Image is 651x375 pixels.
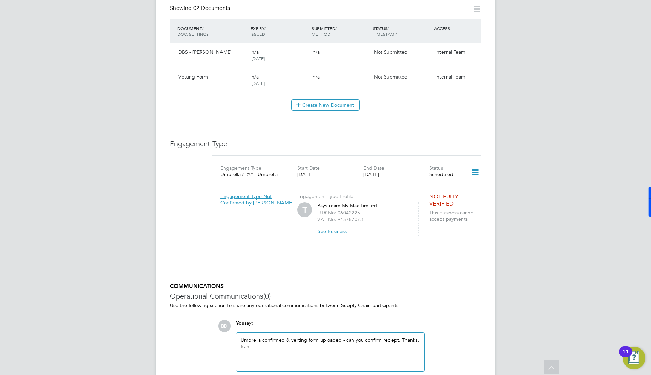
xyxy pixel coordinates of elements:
[220,193,294,206] span: Engagement Type Not Confirmed by [PERSON_NAME]
[429,193,459,208] span: NOT FULLY VERIFIED
[252,56,265,61] span: [DATE]
[429,165,443,171] label: Status
[170,292,481,301] h3: Operational Communications
[371,22,432,40] div: STATUS
[317,226,352,237] button: See Business
[236,320,425,332] div: say:
[335,25,337,31] span: /
[220,171,286,178] div: Umbrella / PAYE Umbrella
[241,343,420,350] div: Ben
[432,22,481,35] div: ACCESS
[363,171,429,178] div: [DATE]
[374,74,408,80] span: Not Submitted
[264,25,266,31] span: /
[177,31,209,37] span: DOC. SETTINGS
[249,22,310,40] div: EXPIRY
[310,22,371,40] div: SUBMITTED
[252,49,259,55] span: n/a
[297,171,363,178] div: [DATE]
[363,165,384,171] label: End Date
[291,99,360,111] button: Create New Document
[429,209,484,222] span: This business cannot accept payments
[297,165,320,171] label: Start Date
[312,31,330,37] span: METHOD
[236,320,244,326] span: You
[317,202,409,237] div: Paystream My Max Limited
[252,74,259,80] span: n/a
[435,74,465,80] span: Internal Team
[170,5,231,12] div: Showing
[170,139,481,148] h3: Engagement Type
[429,171,462,178] div: Scheduled
[297,193,353,200] label: Engagement Type Profile
[263,292,271,301] span: (0)
[435,49,465,55] span: Internal Team
[250,31,265,37] span: ISSUED
[373,31,397,37] span: TIMESTAMP
[220,165,261,171] label: Engagement Type
[623,347,645,369] button: Open Resource Center, 11 new notifications
[622,352,629,361] div: 11
[252,80,265,86] span: [DATE]
[313,74,320,80] span: n/a
[178,49,232,55] span: DBS - [PERSON_NAME]
[317,216,363,223] label: VAT No: 945787073
[387,25,389,31] span: /
[313,49,320,55] span: n/a
[178,74,208,80] span: Vetting Form
[317,209,360,216] label: UTR No: 06042225
[218,320,231,332] span: BD
[170,283,481,290] h5: COMMUNICATIONS
[241,337,420,367] div: Umbrella confirmed & verting form uploaded - can you confirm reciept. Thanks,
[175,22,249,40] div: DOCUMENT
[202,25,203,31] span: /
[170,302,481,308] p: Use the following section to share any operational communications between Supply Chain participants.
[374,49,408,55] span: Not Submitted
[193,5,230,12] span: 02 Documents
